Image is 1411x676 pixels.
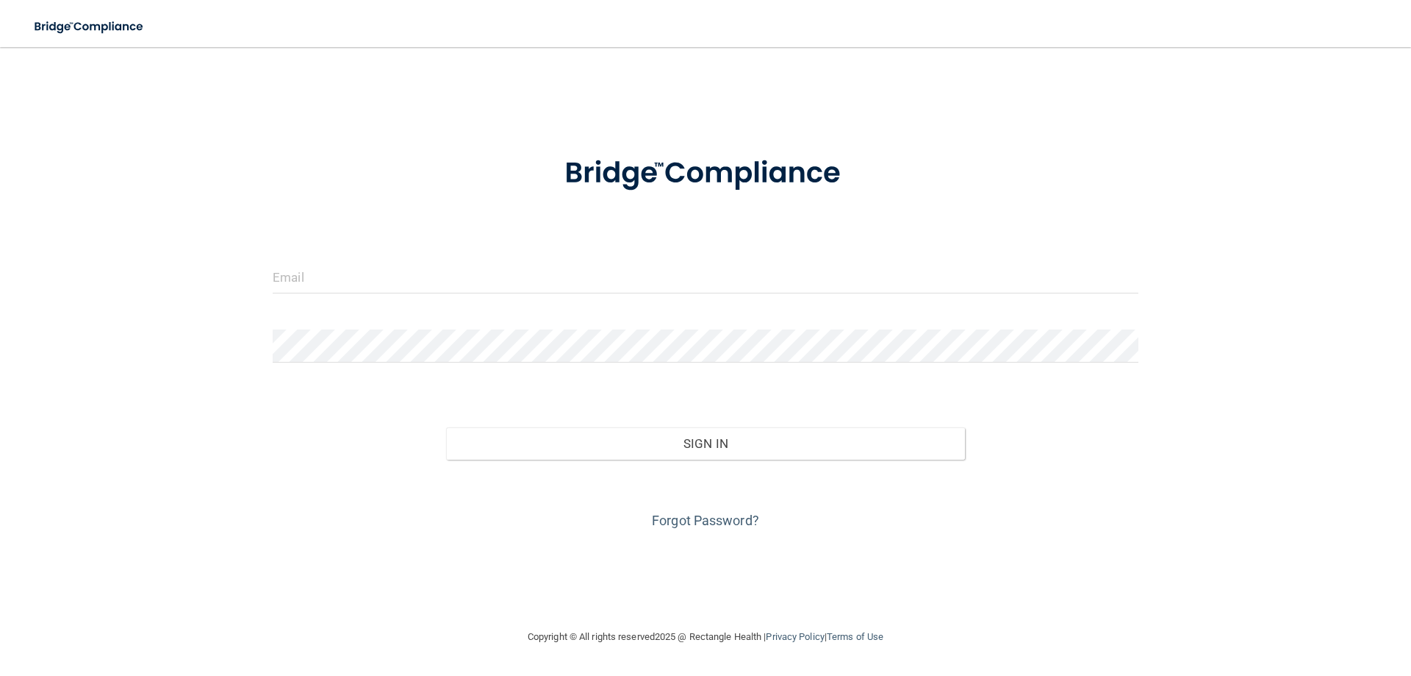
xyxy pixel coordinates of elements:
[652,513,759,528] a: Forgot Password?
[534,135,877,212] img: bridge_compliance_login_screen.278c3ca4.svg
[766,631,824,642] a: Privacy Policy
[273,260,1138,293] input: Email
[827,631,883,642] a: Terms of Use
[22,12,157,42] img: bridge_compliance_login_screen.278c3ca4.svg
[437,613,974,661] div: Copyright © All rights reserved 2025 @ Rectangle Health | |
[446,427,966,460] button: Sign In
